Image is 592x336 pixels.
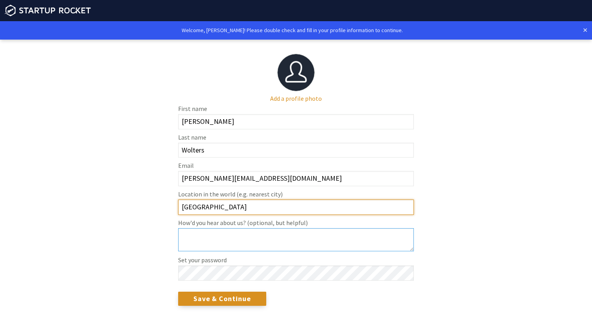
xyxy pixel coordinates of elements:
label: First name [178,105,414,112]
label: How'd you hear about us? (optional, but helpful) [178,220,414,226]
label: Last name [178,134,414,140]
input: Save & Continue [178,292,266,306]
label: Email [178,162,414,169]
a: Add a profile photo [270,94,322,102]
label: Set your password [178,257,414,263]
label: Location in the world (e.g. nearest city) [178,191,414,197]
a: × [583,25,587,35]
span: Welcome, [PERSON_NAME]! Please double check and fill in your profile information to continue. [182,27,403,34]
